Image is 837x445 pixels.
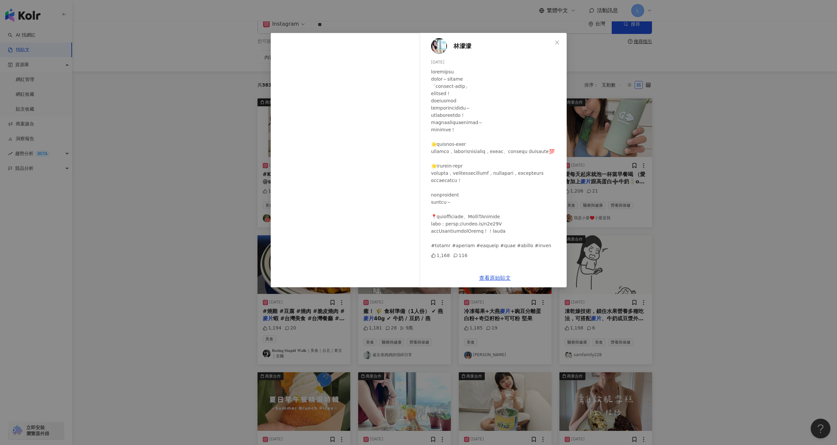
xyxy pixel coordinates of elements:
[453,252,468,259] div: 116
[431,68,561,249] div: loremipsu dolor～sitame 「consect-adip」 elitsed！ doeiusmod temporincididu～ utlaboreetdo！ magnaaliqu...
[431,252,450,259] div: 1,168
[479,275,511,281] a: 查看原始貼文
[431,59,561,65] div: [DATE]
[431,38,447,54] img: KOL Avatar
[551,36,564,49] button: Close
[431,38,552,54] a: KOL Avatar林濛濛
[454,41,471,51] span: 林濛濛
[554,40,560,45] span: close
